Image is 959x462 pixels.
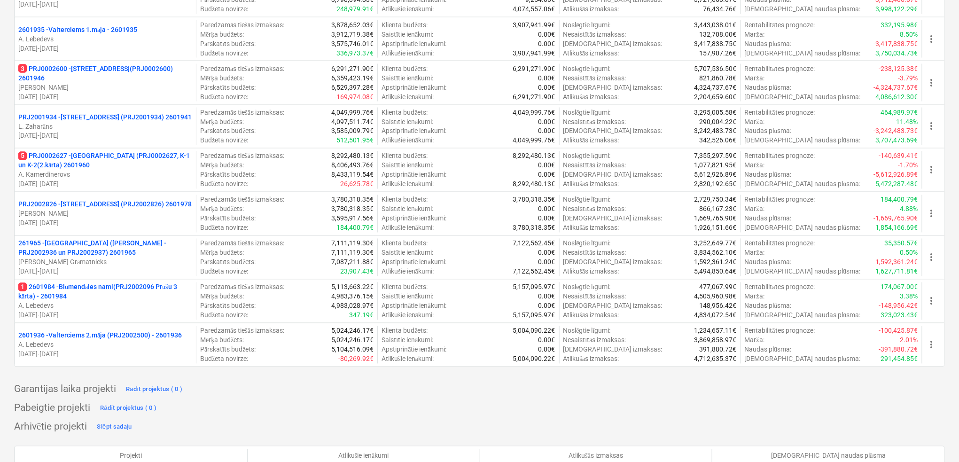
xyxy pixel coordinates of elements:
p: 4,983,028.97€ [331,301,374,311]
p: 5,612,926.89€ [694,170,737,180]
p: 0.00€ [538,126,555,136]
p: -169,974.08€ [335,92,374,102]
p: 5,472,287.48€ [876,180,918,189]
p: Rentabilitātes prognoze : [745,151,815,161]
p: -140,639.41€ [879,151,918,161]
p: 3,252,649.77€ [694,239,737,248]
p: Saistītie ienākumi : [382,292,433,301]
p: 1,627,711.81€ [876,267,918,276]
p: Marža : [745,248,764,258]
p: Pārskatīts budžets : [200,301,256,311]
p: 8.50% [900,30,918,39]
p: Saistītie ienākumi : [382,161,433,170]
p: Atlikušās izmaksas : [563,92,619,102]
p: Klienta budžets : [382,20,428,30]
p: 821,860.78€ [700,73,737,83]
p: Apstiprinātie ienākumi : [382,301,446,311]
p: Atlikušās izmaksas : [563,311,619,320]
p: 332,195.98€ [881,20,918,30]
p: 5,157,095.97€ [513,282,555,292]
p: Marža : [745,30,764,39]
button: Rādīt projektus ( 0 ) [124,382,185,397]
span: 1 [18,283,27,291]
p: 347.19€ [349,311,374,320]
div: 2601936 -Valterciems 2.māja (PRJ2002500) - 2601936A. Lebedevs[DATE]-[DATE] [18,331,192,359]
p: 3,707,473.69€ [876,136,918,145]
p: Noslēgtie līgumi : [563,20,611,30]
p: 3,585,009.79€ [331,126,374,136]
p: 4,097,511.74€ [331,117,374,126]
p: Rentabilitātes prognoze : [745,239,815,248]
p: 3,295,005.58€ [694,108,737,117]
p: L. Zaharāns [18,122,192,131]
p: Nesaistītās izmaksas : [563,336,626,345]
p: 2601936 - Valterciems 2.māja (PRJ2002500) - 2601936 [18,331,182,340]
p: Atlikušie ienākumi : [382,136,434,145]
p: Pārskatīts budžets : [200,214,256,223]
p: [DEMOGRAPHIC_DATA] izmaksas : [563,126,663,136]
p: Budžeta novirze : [200,223,248,233]
p: Budžeta novirze : [200,48,248,58]
p: Rentabilitātes prognoze : [745,326,815,336]
p: Budžeta novirze : [200,267,248,276]
p: A. Lebedevs [18,34,192,44]
p: 11.48% [897,117,918,126]
p: Atlikušās izmaksas : [563,180,619,189]
p: 7,122,562.45€ [513,239,555,248]
p: Nesaistītās izmaksas : [563,204,626,214]
p: 8,433,119.54€ [331,170,374,180]
p: [DEMOGRAPHIC_DATA] izmaksas : [563,170,663,180]
p: -3,417,838.75€ [874,39,918,48]
p: Rentabilitātes prognoze : [745,64,815,73]
div: 5PRJ0002627 -[GEOGRAPHIC_DATA] (PRJ0002627, K-1 un K-2(2.kārta) 2601960A. Kamerdinerovs[DATE]-[DATE] [18,151,192,189]
p: Saistītie ienākumi : [382,336,433,345]
p: A. Kamerdinerovs [18,170,192,180]
p: 1,234,657.11€ [694,326,737,336]
p: Pārskatīts budžets : [200,258,256,267]
p: Atlikušie ienākumi : [382,92,434,102]
p: 0.00€ [538,204,555,214]
p: 0.00€ [538,336,555,345]
p: Klienta budžets : [382,282,428,292]
p: Naudas plūsma : [745,126,792,136]
p: Mērķa budžets : [200,117,244,126]
p: 6,359,423.19€ [331,73,374,83]
div: PRJ2001934 -[STREET_ADDRESS] (PRJ2001934) 2601941L. Zaharāns[DATE]-[DATE] [18,112,192,141]
p: 0.00€ [538,170,555,180]
span: more_vert [926,33,937,45]
p: Naudas plūsma : [745,214,792,223]
p: Rentabilitātes prognoze : [745,108,815,117]
p: 3,443,038.01€ [694,20,737,30]
p: 290,004.22€ [700,117,737,126]
p: 6,291,271.90€ [513,92,555,102]
p: 148,956.42€ [700,301,737,311]
p: [DATE] - [DATE] [18,180,192,189]
p: Apstiprinātie ienākumi : [382,39,446,48]
p: 4,049,999.76€ [331,108,374,117]
p: -1,592,361.24€ [874,258,918,267]
p: Paredzamās tiešās izmaksas : [200,108,284,117]
p: A. Lebedevs [18,340,192,350]
p: 3,242,483.73€ [694,126,737,136]
p: 174,067.00€ [881,282,918,292]
p: 4,049,999.76€ [513,136,555,145]
p: -238,125.38€ [879,64,918,73]
p: 3,834,562.10€ [694,248,737,258]
p: 0.00€ [538,83,555,92]
p: 4.88% [900,204,918,214]
p: 512,501.95€ [336,136,374,145]
p: 261965 - [GEOGRAPHIC_DATA] ([PERSON_NAME] - PRJ2002936 un PRJ2002937) 2601965 [18,239,192,258]
p: -5,612,926.89€ [874,170,918,180]
p: Mērķa budžets : [200,292,244,301]
p: Budžeta novirze : [200,92,248,102]
p: PRJ2002826 - [STREET_ADDRESS] (PRJ2002826) 2601978 [18,200,192,209]
p: 184,400.79€ [881,195,918,204]
p: 0.00€ [538,30,555,39]
span: more_vert [926,252,937,263]
p: 3,780,318.35€ [513,223,555,233]
p: 7,355,297.59€ [694,151,737,161]
p: [DEMOGRAPHIC_DATA] izmaksas : [563,39,663,48]
p: Atlikušie ienākumi : [382,223,434,233]
p: Marža : [745,292,764,301]
p: Naudas plūsma : [745,170,792,180]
